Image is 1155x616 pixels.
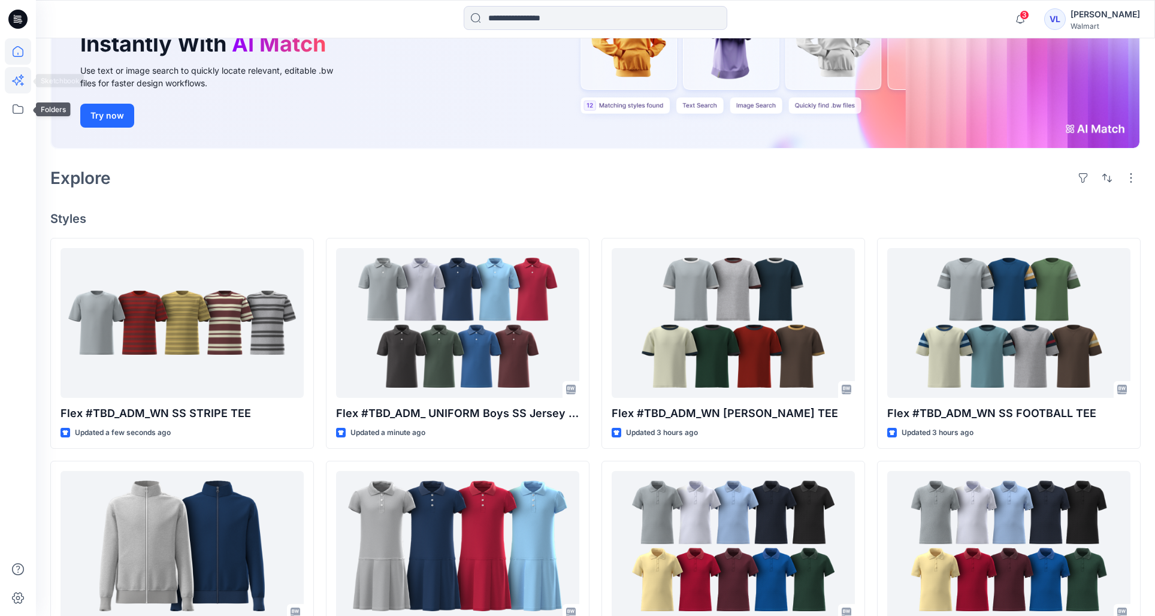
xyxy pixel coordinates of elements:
[80,64,350,89] div: Use text or image search to quickly locate relevant, editable .bw files for faster design workflows.
[336,248,579,398] a: Flex #TBD_ADM_ UNIFORM Boys SS Jersey Polo
[61,405,304,422] p: Flex #TBD_ADM_WN SS STRIPE TEE
[232,31,326,57] span: AI Match
[1044,8,1066,30] div: VL
[61,248,304,398] a: Flex #TBD_ADM_WN SS STRIPE TEE
[80,104,134,128] button: Try now
[887,405,1130,422] p: Flex #TBD_ADM_WN SS FOOTBALL TEE
[336,405,579,422] p: Flex #TBD_ADM_ UNIFORM Boys SS Jersey Polo
[1071,22,1140,31] div: Walmart
[902,427,973,439] p: Updated 3 hours ago
[887,248,1130,398] a: Flex #TBD_ADM_WN SS FOOTBALL TEE
[75,427,171,439] p: Updated a few seconds ago
[612,248,855,398] a: Flex #TBD_ADM_WN SS RINGER TEE
[1071,7,1140,22] div: [PERSON_NAME]
[50,212,1141,226] h4: Styles
[350,427,425,439] p: Updated a minute ago
[1020,10,1029,20] span: 3
[50,168,111,188] h2: Explore
[612,405,855,422] p: Flex #TBD_ADM_WN [PERSON_NAME] TEE
[626,427,698,439] p: Updated 3 hours ago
